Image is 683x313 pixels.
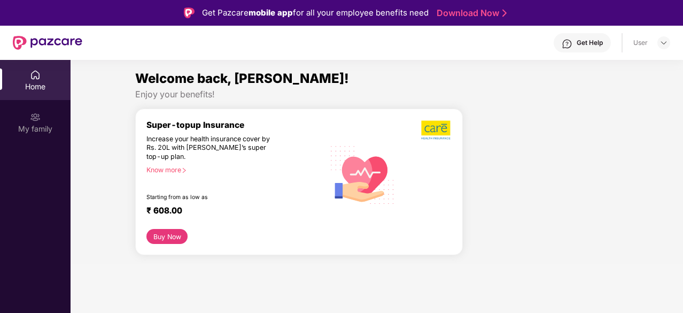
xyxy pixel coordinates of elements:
[30,112,41,123] img: svg+xml;base64,PHN2ZyB3aWR0aD0iMjAiIGhlaWdodD0iMjAiIHZpZXdCb3g9IjAgMCAyMCAyMCIgZmlsbD0ibm9uZSIgeG...
[146,135,278,162] div: Increase your health insurance cover by Rs. 20L with [PERSON_NAME]’s super top-up plan.
[181,167,187,173] span: right
[421,120,452,140] img: b5dec4f62d2307b9de63beb79f102df3.png
[184,7,195,18] img: Logo
[30,70,41,80] img: svg+xml;base64,PHN2ZyBpZD0iSG9tZSIgeG1sbnM9Imh0dHA6Ly93d3cudzMub3JnLzIwMDAvc3ZnIiB3aWR0aD0iMjAiIG...
[13,36,82,50] img: New Pazcare Logo
[437,7,503,19] a: Download Now
[135,71,349,86] span: Welcome back, [PERSON_NAME]!
[202,6,429,19] div: Get Pazcare for all your employee benefits need
[146,166,318,173] div: Know more
[249,7,293,18] strong: mobile app
[659,39,668,47] img: svg+xml;base64,PHN2ZyBpZD0iRHJvcGRvd24tMzJ4MzIiIHhtbG5zPSJodHRwOi8vd3d3LnczLm9yZy8yMDAwL3N2ZyIgd2...
[324,135,401,213] img: svg+xml;base64,PHN2ZyB4bWxucz0iaHR0cDovL3d3dy53My5vcmcvMjAwMC9zdmciIHhtbG5zOnhsaW5rPSJodHRwOi8vd3...
[502,7,507,19] img: Stroke
[135,89,618,100] div: Enjoy your benefits!
[562,39,572,49] img: svg+xml;base64,PHN2ZyBpZD0iSGVscC0zMngzMiIgeG1sbnM9Imh0dHA6Ly93d3cudzMub3JnLzIwMDAvc3ZnIiB3aWR0aD...
[146,205,314,218] div: ₹ 608.00
[146,194,279,201] div: Starting from as low as
[146,120,324,130] div: Super-topup Insurance
[146,229,188,244] button: Buy Now
[577,39,603,47] div: Get Help
[633,39,648,47] div: User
